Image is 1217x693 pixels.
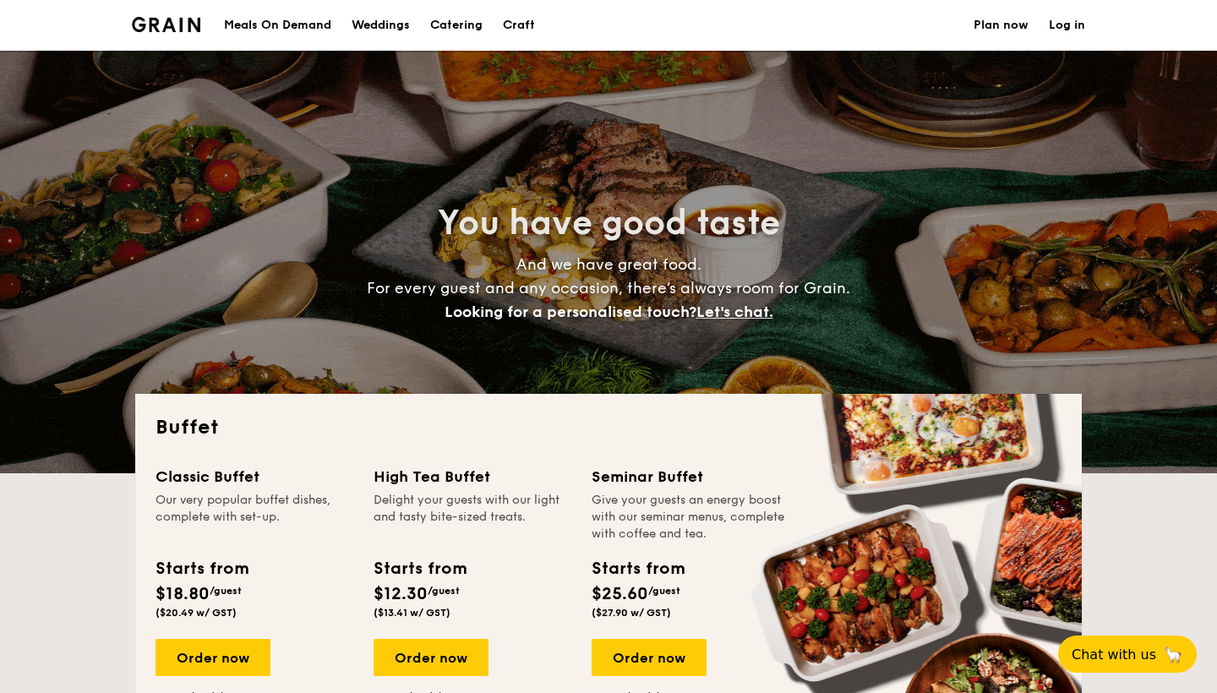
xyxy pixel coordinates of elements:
span: And we have great food. For every guest and any occasion, there’s always room for Grain. [367,255,850,321]
div: Seminar Buffet [592,465,789,488]
span: /guest [648,585,680,597]
div: Order now [592,639,707,676]
div: Delight your guests with our light and tasty bite-sized treats. [374,492,571,543]
div: Starts from [592,556,684,581]
span: /guest [210,585,242,597]
span: ($27.90 w/ GST) [592,607,671,619]
div: High Tea Buffet [374,465,571,488]
div: Order now [374,639,488,676]
span: Looking for a personalised touch? [445,303,696,321]
h2: Buffet [156,414,1061,441]
span: You have good taste [438,203,780,243]
span: $12.30 [374,584,428,604]
img: Grain [132,17,200,32]
span: $25.60 [592,584,648,604]
div: Starts from [156,556,248,581]
span: ($20.49 w/ GST) [156,607,237,619]
div: Our very popular buffet dishes, complete with set-up. [156,492,353,543]
span: /guest [428,585,460,597]
span: Let's chat. [696,303,773,321]
span: Chat with us [1072,647,1156,663]
div: Classic Buffet [156,465,353,488]
div: Give your guests an energy boost with our seminar menus, complete with coffee and tea. [592,492,789,543]
div: Order now [156,639,270,676]
div: Starts from [374,556,466,581]
span: ($13.41 w/ GST) [374,607,450,619]
span: 🦙 [1163,645,1183,664]
button: Chat with us🦙 [1058,636,1197,673]
a: Logotype [132,17,200,32]
span: $18.80 [156,584,210,604]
